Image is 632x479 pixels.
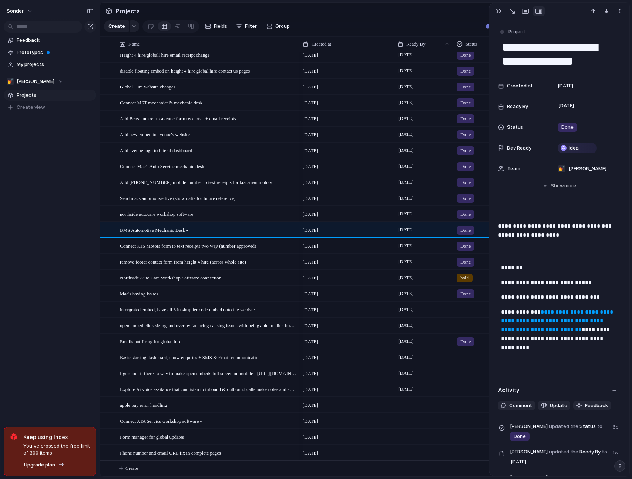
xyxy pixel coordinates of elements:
span: Done [460,227,471,234]
div: 💅 [558,165,565,172]
span: [PERSON_NAME] [17,78,54,85]
span: [DATE] [303,418,318,425]
span: Done [460,131,471,138]
span: [DATE] [303,370,318,377]
span: [DATE] [396,98,416,107]
span: [DATE] [303,322,318,329]
button: Showmore [498,179,620,192]
span: [DATE] [303,433,318,441]
span: [DATE] [396,162,416,171]
span: [DATE] [303,51,318,59]
span: [DATE] [303,227,318,234]
span: Send macs automotive live (show nafis for future reference) [120,194,236,202]
span: Idea [569,144,579,152]
span: You've crossed the free limit of 300 items [23,442,90,457]
span: Ready By [507,103,528,110]
span: northside autocare workshop software [120,210,193,218]
span: [DATE] [303,354,318,361]
button: Fields [202,20,230,32]
span: [DATE] [303,195,318,202]
span: Add Bens number to avenue form receipts - + email receipts [120,114,236,123]
span: [DATE] [303,163,318,170]
span: sonder [7,7,24,15]
button: Update [538,401,570,411]
button: 💅[PERSON_NAME] [4,76,96,87]
a: Feedback [4,35,96,46]
span: Done [460,67,471,75]
button: Upgrade plan [22,460,67,470]
span: Emails not firing for global hire - [120,337,184,345]
span: [PERSON_NAME] [569,165,606,172]
a: Prototypes [4,47,96,58]
span: [DATE] [396,194,416,202]
span: Global Hire website changes [120,82,175,91]
button: Feedback [573,401,611,411]
button: Connect Linear [483,21,533,32]
span: [DATE] [396,289,416,298]
span: [DATE] [303,115,318,123]
span: Show [551,182,564,190]
span: Done [514,433,526,440]
span: Prototypes [17,49,94,56]
span: [DATE] [557,101,576,110]
span: Form manager for global updates [120,432,184,441]
span: [PERSON_NAME] [510,423,548,430]
span: [DATE] [396,50,416,59]
span: [DATE] [303,306,318,314]
span: Mac's having issues [120,289,158,298]
span: updated the [549,423,578,430]
span: Create [108,23,125,30]
span: Done [460,83,471,91]
span: Dev Ready [507,144,531,152]
span: [DATE] [396,66,416,75]
span: Done [460,195,471,202]
span: Done [460,51,471,59]
button: Comment [498,401,535,411]
span: Done [460,115,471,123]
span: Feedback [585,402,608,409]
span: BMS Automotive Mechanic Desk - [120,225,188,234]
span: Created at [507,82,533,90]
span: Create view [17,104,45,111]
span: Done [460,338,471,345]
span: Projects [114,4,141,18]
span: [PERSON_NAME] [510,448,548,456]
span: [DATE] [303,274,318,282]
span: Status [510,422,608,442]
button: Filter [233,20,260,32]
button: sonder [3,5,37,17]
span: Create [125,465,138,472]
span: Done [460,258,471,266]
span: [DATE] [396,82,416,91]
span: apple pay error handling [120,401,167,409]
span: [DATE] [303,258,318,266]
span: Upgrade plan [24,461,55,469]
span: Ready By [406,40,426,48]
span: Northside Auto Care Workshop Software connection - [120,273,224,282]
span: Team [507,165,520,172]
span: [DATE] [396,257,416,266]
span: [DATE] [558,82,573,90]
span: Phone number and email URL fix in complete pages [120,448,221,457]
span: [DATE] [303,83,318,91]
span: updated the [549,448,578,456]
span: Created at [312,40,331,48]
button: Group [263,20,293,32]
span: Done [460,290,471,298]
span: more [564,182,576,190]
span: [DATE] [303,290,318,298]
span: [DATE] [396,130,416,139]
span: Done [460,211,471,218]
button: Create view [4,102,96,113]
span: remove footer contact form from height 4 hire (across whole site) [120,257,246,266]
span: [DATE] [396,225,416,234]
span: [DATE] [396,146,416,155]
span: [DATE] [396,210,416,218]
span: [DATE] [303,67,318,75]
span: Done [460,242,471,250]
span: Done [460,147,471,154]
span: Explore Ai voice assitance that can listen to inbound & outbound calls make notes and add to aven... [120,385,297,393]
span: [DATE] [303,386,318,393]
span: Filter [245,23,257,30]
span: [DATE] [396,241,416,250]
